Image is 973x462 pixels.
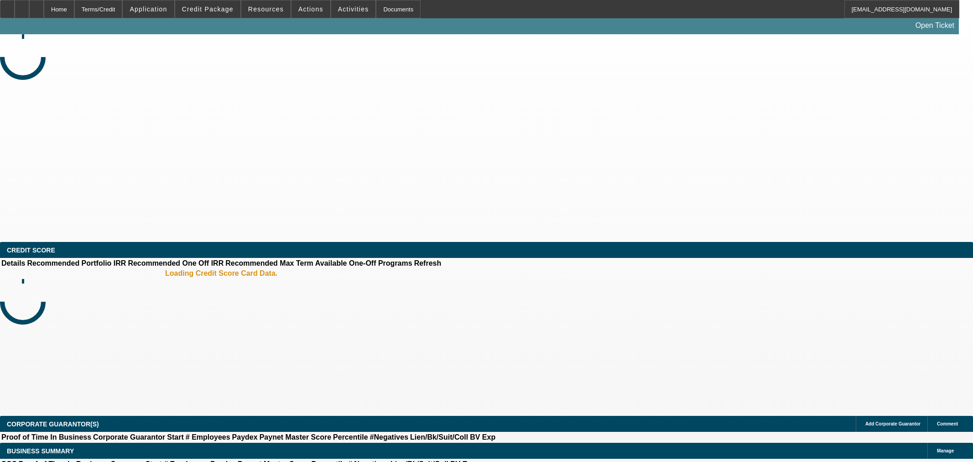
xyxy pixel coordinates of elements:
a: Open Ticket [912,18,958,33]
b: # Employees [186,433,230,441]
span: Credit Package [182,5,234,13]
th: Refresh [414,259,442,268]
th: Recommended One Off IRR [127,259,224,268]
span: Manage [937,448,954,453]
b: BV Exp [470,433,495,441]
button: Credit Package [175,0,240,18]
b: Lien/Bk/Suit/Coll [410,433,468,441]
span: Add Corporate Guarantor [865,421,921,426]
button: Application [123,0,174,18]
th: Proof of Time In Business [1,433,92,442]
b: Paydex [232,433,258,441]
span: Application [130,5,167,13]
b: Start [167,433,183,441]
th: Recommended Max Term [225,259,314,268]
span: CREDIT SCORE [7,247,55,254]
button: Activities [331,0,376,18]
span: CORPORATE GUARANTOR(S) [7,420,99,428]
th: Details [1,259,26,268]
th: Recommended Portfolio IRR [26,259,126,268]
span: Actions [298,5,323,13]
b: #Negatives [370,433,409,441]
span: Activities [338,5,369,13]
b: Loading Credit Score Card Data. [165,269,277,278]
b: Paynet Master Score [260,433,331,441]
button: Actions [291,0,330,18]
b: Corporate Guarantor [93,433,165,441]
span: BUSINESS SUMMARY [7,447,74,455]
span: Comment [937,421,958,426]
button: Resources [241,0,291,18]
span: Resources [248,5,284,13]
b: Percentile [333,433,368,441]
th: Available One-Off Programs [315,259,413,268]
